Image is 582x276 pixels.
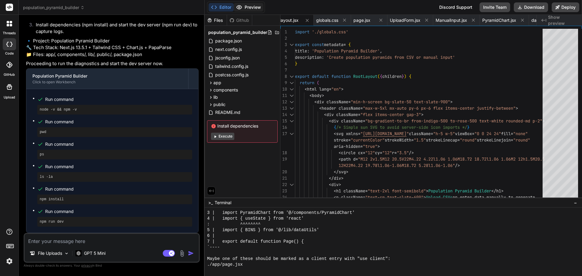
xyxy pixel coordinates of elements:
[326,55,448,60] span: 'Create population pyramids from CSV or manual inp
[353,74,377,79] span: RootLayout
[482,17,516,23] span: PyramidChart.jsx
[208,200,213,206] span: >_
[280,67,287,73] div: 7
[314,99,317,105] span: <
[341,156,356,162] span: path d
[84,250,105,256] p: GPT 5 Mini
[312,93,322,98] span: body
[426,195,440,200] span: Upload
[453,195,535,200] span: or enter data manually to generate
[336,195,363,200] span: p className
[40,219,190,224] pre: npm run dev
[213,80,221,86] span: app
[484,105,516,111] span: tify-between"
[516,105,518,111] span: >
[207,256,390,262] span: Maybe one of these should be marked as a client entry with "use client":
[280,194,287,201] div: 24
[501,188,503,194] span: >
[511,137,513,143] span: =
[280,61,287,67] div: 6
[363,118,365,124] span: =
[331,86,341,92] span: "en"
[574,200,577,206] span: −
[45,164,192,170] span: Run command
[334,169,339,175] span: </
[307,86,329,92] span: html lang
[377,74,380,79] span: (
[474,188,491,194] span: Builder
[339,150,341,155] span: <
[431,131,433,136] span: =
[511,131,513,136] span: =
[467,125,470,130] span: }
[455,131,472,136] span: viewBox
[360,112,421,117] span: "flex items-center gap-3"
[360,131,363,136] span: "
[280,169,287,175] div: 20
[326,112,358,117] span: div className
[40,107,190,112] pre: node -v && npm -v
[341,150,363,155] span: circle cx
[234,3,263,12] button: Preview
[385,137,411,143] span: strokeWidth
[436,2,476,12] div: Discord Support
[341,86,343,92] span: >
[215,71,249,78] span: postcss.config.js
[81,264,92,267] span: privacy
[358,131,360,136] span: =
[316,17,338,23] span: globals.css
[26,38,199,58] p: 🔹 Project: Population Pyramid Builder 🔧 Tech Stack: Next.js 13.5.1 + Tailwind CSS + Chart.js + Pa...
[409,150,414,155] span: />
[380,74,382,79] span: {
[215,63,249,70] span: tailwind.config.js
[382,150,392,155] span: "12"
[317,80,319,85] span: (
[322,93,324,98] span: >
[3,31,16,36] label: threads
[207,216,304,221] span: 4 | import { useState } from 'react'
[305,86,307,92] span: <
[474,131,501,136] span: "0 0 24 24"
[573,198,578,208] button: −
[215,54,240,62] span: jsconfig.json
[300,80,314,85] span: return
[5,51,14,56] label: code
[207,221,260,227] span: : ^^^^^^^^
[334,195,336,200] span: <
[380,48,382,54] span: ,
[4,72,15,77] label: GitHub
[280,42,287,48] div: 3
[215,46,242,53] span: next.config.js
[343,42,346,47] span: =
[23,5,85,11] span: population_pyramid_builder
[331,182,339,187] span: div
[207,210,355,216] span: 3 | import PyramidChart from '@/components/PyramidChart'
[207,262,243,268] span: ./app/page.jsx
[280,131,287,137] div: 17
[4,95,15,100] label: Upload
[491,188,496,194] span: </
[382,74,402,79] span: children
[288,86,296,92] div: Click to collapse the range.
[288,73,296,80] div: Click to collapse the range.
[360,144,363,149] span: =
[288,131,296,137] div: Click to collapse the range.
[392,150,394,155] span: r
[45,208,192,214] span: Run command
[334,175,341,181] span: div
[280,17,299,23] span: layout.jsx
[45,141,192,147] span: Run command
[363,105,484,111] span: "max-w-5xl mx-auto py-6 px-6 flex items-center jus
[205,17,227,23] div: Files
[280,118,287,124] div: 15
[339,156,341,162] span: <
[288,111,296,118] div: Click to collapse the range.
[390,17,420,23] span: UploadForm.jsx
[348,42,351,47] span: {
[207,239,304,244] span: 7 | export default function Page() {
[329,118,331,124] span: <
[45,96,192,102] span: Run command
[295,42,309,47] span: export
[365,195,423,200] span: "text-sm text-slate-600"
[339,169,346,175] span: svg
